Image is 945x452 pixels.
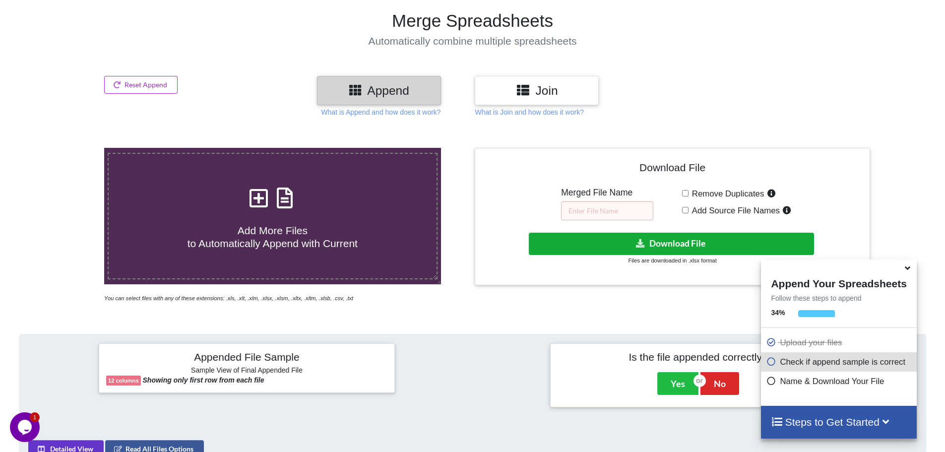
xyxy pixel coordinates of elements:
h3: Append [324,83,434,98]
span: Remove Duplicates [689,189,764,198]
small: Files are downloaded in .xlsx format [628,258,716,263]
h4: Download File [482,155,862,184]
input: Enter File Name [561,201,653,220]
p: Check if append sample is correct [766,356,914,368]
p: What is Append and how does it work? [321,107,441,117]
p: Follow these steps to append [761,293,916,303]
iframe: chat widget [10,412,42,442]
span: Add Source File Names [689,206,780,215]
h4: Append Your Spreadsheets [761,275,916,290]
h6: Sample View of Final Appended File [106,366,387,376]
h3: Join [482,83,591,98]
button: Yes [657,372,698,395]
p: Name & Download Your File [766,375,914,387]
button: Reset Append [104,76,178,94]
b: 34 % [771,309,785,317]
h5: Merged File Name [561,188,653,198]
button: No [700,372,739,395]
b: 12 columns [108,378,139,384]
h4: Steps to Get Started [771,416,906,428]
h4: Is the file appended correctly? [558,351,839,363]
p: Upload your files [766,336,914,349]
b: Showing only first row from each file [143,376,264,384]
p: What is Join and how does it work? [475,107,583,117]
span: Add More Files to Automatically Append with Current [188,225,358,249]
h4: Appended File Sample [106,351,387,365]
i: You can select files with any of these extensions: .xls, .xlt, .xlm, .xlsx, .xlsm, .xltx, .xltm, ... [104,295,353,301]
button: Download File [529,233,814,255]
